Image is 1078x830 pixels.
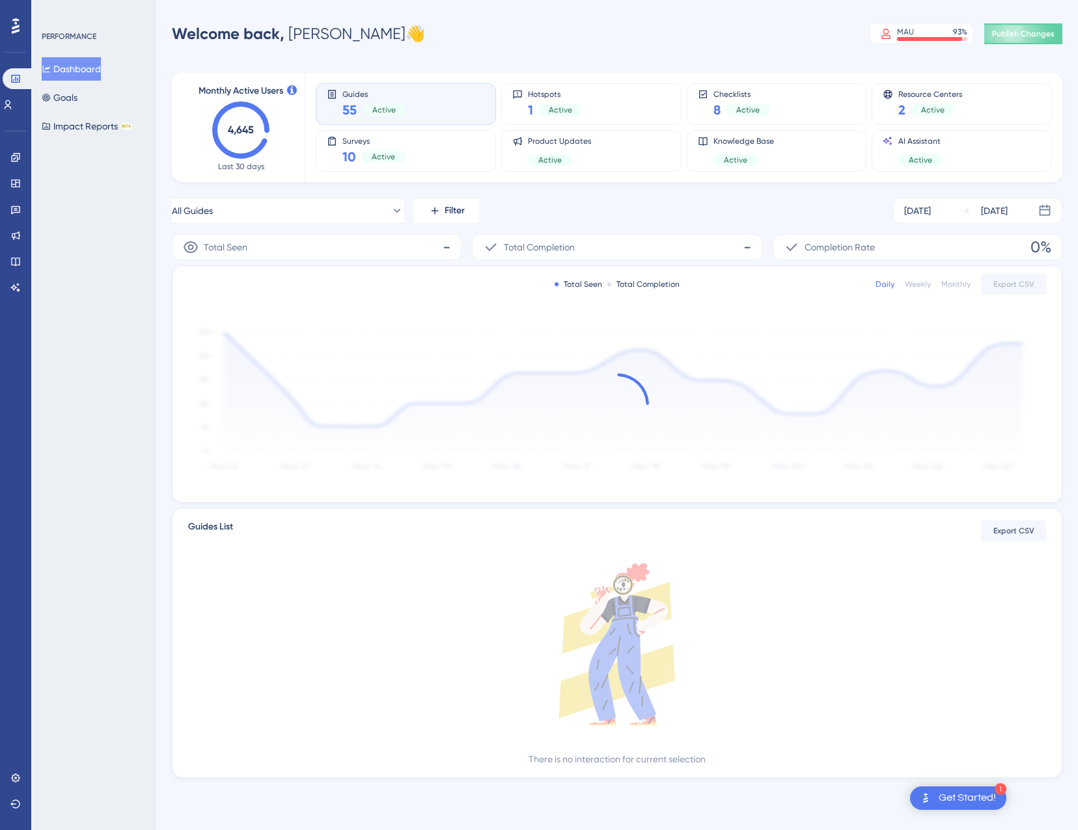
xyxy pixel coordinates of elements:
div: Daily [876,279,894,289]
span: Export CSV [993,279,1034,289]
div: 93 % [953,27,967,37]
span: Active [372,152,395,162]
div: MAU [897,27,914,37]
span: Guides List [188,519,233,542]
span: Last 30 days [218,161,264,172]
span: Active [736,105,760,115]
span: Active [921,105,945,115]
span: Active [538,155,562,165]
div: PERFORMANCE [42,31,96,42]
span: Surveys [342,136,406,145]
span: 55 [342,101,357,119]
div: [DATE] [904,203,931,219]
span: Active [372,105,396,115]
span: Total Seen [204,239,247,255]
text: 4,645 [228,124,254,136]
span: Resource Centers [898,89,962,98]
span: Guides [342,89,406,98]
div: 1 [995,783,1006,795]
div: [PERSON_NAME] 👋 [172,23,425,44]
div: [DATE] [981,203,1008,219]
span: AI Assistant [898,136,943,146]
span: Monthly Active Users [199,83,283,99]
span: Active [909,155,932,165]
span: Active [724,155,747,165]
span: Active [549,105,572,115]
button: Export CSV [981,520,1046,541]
div: Total Completion [607,279,680,289]
button: Export CSV [981,274,1046,295]
span: Welcome back, [172,24,284,43]
button: Publish Changes [984,23,1062,44]
span: 2 [898,101,905,119]
div: There is no interaction for current selection [529,751,706,767]
span: 10 [342,148,356,166]
span: Hotspots [528,89,583,98]
span: Product Updates [528,136,591,146]
button: Filter [414,198,479,224]
span: Export CSV [993,526,1034,536]
span: 8 [713,101,721,119]
span: Total Completion [504,239,575,255]
span: 0% [1030,237,1051,258]
button: Goals [42,86,77,109]
button: Impact ReportsBETA [42,114,132,138]
span: All Guides [172,203,213,219]
div: BETA [120,123,132,129]
div: Total Seen [555,279,602,289]
div: Get Started! [939,791,996,805]
span: Publish Changes [992,29,1055,39]
span: - [443,237,450,258]
span: 1 [528,101,533,119]
span: Checklists [713,89,770,98]
span: Filter [445,203,465,219]
span: Knowledge Base [713,136,774,146]
div: Monthly [941,279,971,289]
button: All Guides [172,198,404,224]
button: Dashboard [42,57,101,81]
img: launcher-image-alternative-text [918,790,933,806]
span: Completion Rate [805,239,875,255]
div: Weekly [905,279,931,289]
div: Open Get Started! checklist, remaining modules: 1 [910,786,1006,810]
span: - [743,237,751,258]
